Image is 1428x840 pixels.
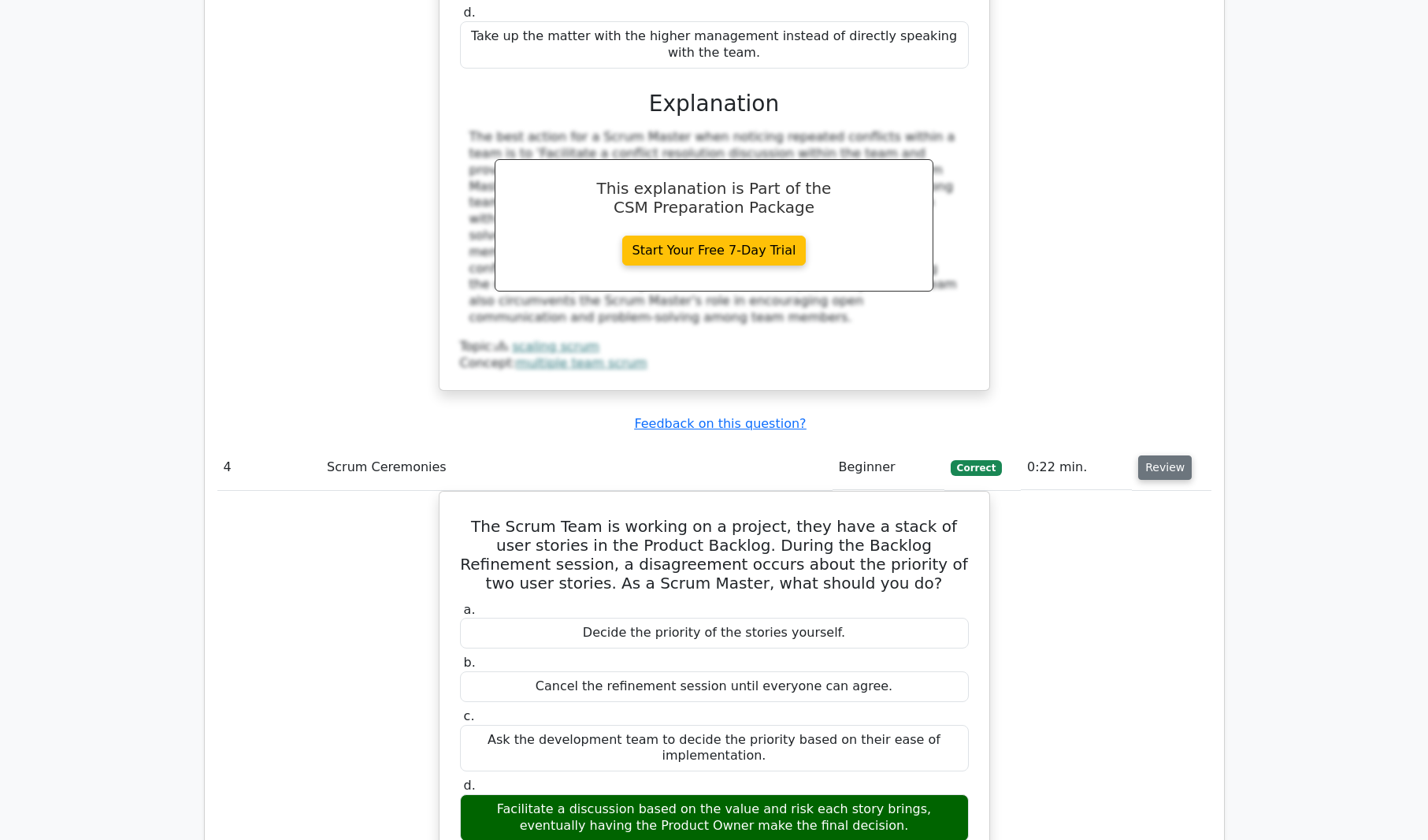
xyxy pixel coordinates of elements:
h3: Explanation [469,91,959,117]
td: 4 [217,445,321,490]
span: b. [464,655,476,670]
td: Beginner [833,445,944,490]
div: The best action for a Scrum Master when noticing repeated conflicts within a team is to 'Facilita... [469,129,959,326]
span: a. [464,602,476,617]
div: Cancel the refinement session until everyone can agree. [460,671,969,702]
div: Topic: [460,339,969,355]
span: d. [464,5,476,20]
td: Scrum Ceremonies [321,445,832,490]
div: Take up the matter with the higher management instead of directly speaking with the team. [460,21,969,69]
span: c. [464,708,475,723]
td: 0:22 min. [1021,445,1132,490]
button: Review [1138,455,1192,480]
div: Concept: [460,355,969,372]
h5: The Scrum Team is working on a project, they have a stack of user stories in the Product Backlog.... [458,517,970,593]
a: scaling scrum [512,339,599,354]
a: Feedback on this question? [634,416,806,431]
div: Decide the priority of the stories yourself. [460,618,969,649]
a: Start Your Free 7-Day Trial [622,236,807,266]
a: multiple team scrum [516,355,647,370]
span: d. [464,778,476,793]
div: Ask the development team to decide the priority based on their ease of implementation. [460,725,969,772]
span: Correct [951,460,1002,476]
